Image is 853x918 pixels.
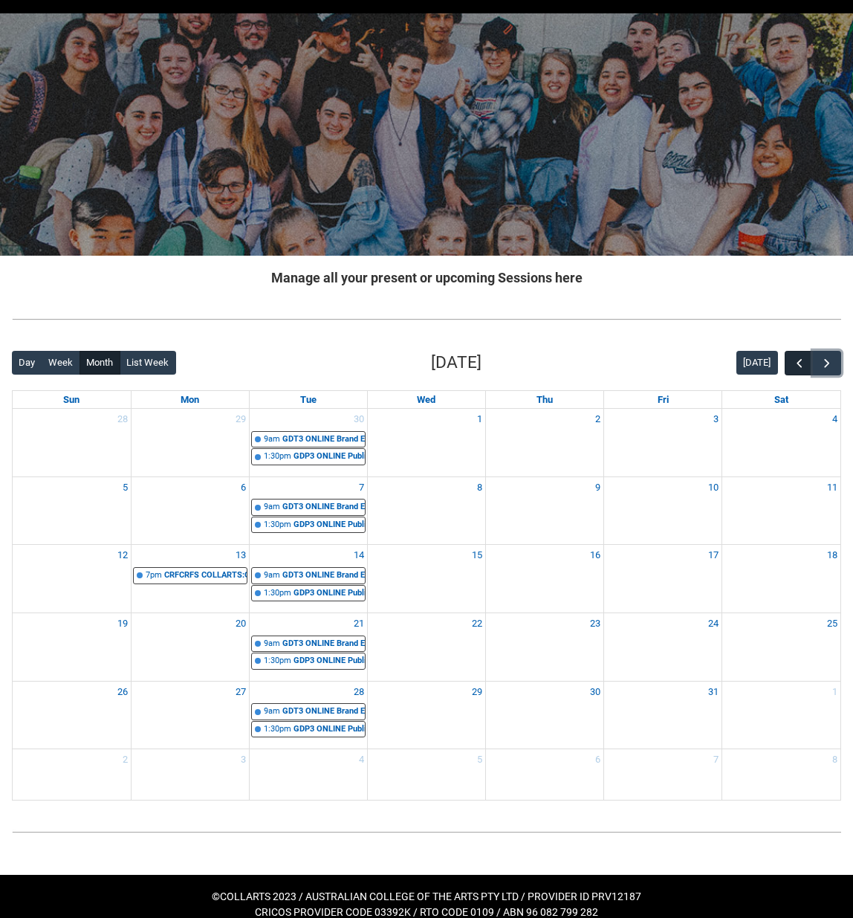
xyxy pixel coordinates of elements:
a: Go to October 15, 2025 [469,545,485,566]
button: Week [42,351,80,375]
td: Go to September 28, 2025 [13,409,131,476]
a: Thursday [533,391,556,409]
td: Go to November 3, 2025 [131,749,249,800]
td: Go to November 6, 2025 [486,749,604,800]
td: Go to October 31, 2025 [604,681,722,749]
a: Go to October 8, 2025 [474,477,485,498]
div: GDP3 ONLINE Publication Design STAGE 3 | Online | [PERSON_NAME] [293,519,365,531]
img: REDU_GREY_LINE [12,312,841,326]
a: Go to October 28, 2025 [351,682,367,702]
td: Go to November 2, 2025 [13,749,131,800]
a: Go to October 24, 2025 [705,613,721,634]
td: Go to November 8, 2025 [722,749,840,800]
img: REDU_GREY_LINE [12,825,841,839]
div: GDT3 ONLINE Brand Experience STAGE 3 | Online | [PERSON_NAME] [282,569,365,582]
a: Go to October 31, 2025 [705,682,721,702]
a: Go to October 13, 2025 [233,545,249,566]
td: Go to September 30, 2025 [249,409,367,476]
a: Go to October 12, 2025 [114,545,131,566]
button: [DATE] [736,351,778,375]
a: Saturday [771,391,791,409]
a: Go to November 3, 2025 [238,749,249,770]
div: GDT3 ONLINE Brand Experience STAGE 3 | Online | [PERSON_NAME] [282,638,365,650]
button: Month [80,351,120,375]
a: Go to October 17, 2025 [705,545,721,566]
td: Go to October 13, 2025 [131,545,249,613]
div: 9am [264,569,280,582]
td: Go to October 9, 2025 [486,476,604,545]
a: Go to November 1, 2025 [829,682,840,702]
div: 9am [264,501,280,514]
h2: [DATE] [431,350,481,375]
td: Go to October 24, 2025 [604,613,722,682]
td: Go to November 7, 2025 [604,749,722,800]
a: Go to October 1, 2025 [474,409,485,430]
a: Go to September 30, 2025 [351,409,367,430]
a: Go to October 22, 2025 [469,613,485,634]
div: GDT3 ONLINE Brand Experience STAGE 3 | Online | [PERSON_NAME] [282,705,365,718]
td: Go to October 18, 2025 [722,545,840,613]
td: Go to October 5, 2025 [13,476,131,545]
a: Go to October 19, 2025 [114,613,131,634]
td: Go to October 12, 2025 [13,545,131,613]
a: Go to November 7, 2025 [710,749,721,770]
a: Sunday [60,391,82,409]
a: Monday [178,391,202,409]
div: GDP3 ONLINE Publication Design STAGE 3 | Online | [PERSON_NAME] [293,655,365,668]
button: List Week [120,351,176,375]
div: 1:30pm [264,655,291,668]
a: Go to October 7, 2025 [356,477,367,498]
td: Go to October 1, 2025 [367,409,485,476]
td: Go to October 21, 2025 [249,613,367,682]
td: Go to October 15, 2025 [367,545,485,613]
a: Go to November 6, 2025 [592,749,603,770]
td: Go to October 16, 2025 [486,545,604,613]
td: Go to October 23, 2025 [486,613,604,682]
a: Tuesday [297,391,320,409]
a: Go to October 27, 2025 [233,682,249,702]
a: Go to November 5, 2025 [474,749,485,770]
a: Go to November 4, 2025 [356,749,367,770]
div: 1:30pm [264,723,291,736]
div: GDP3 ONLINE Publication Design STAGE 3 | Online | [PERSON_NAME] [293,450,365,463]
div: 9am [264,705,280,718]
button: Day [12,351,42,375]
a: Go to November 8, 2025 [829,749,840,770]
div: 9am [264,433,280,446]
td: Go to October 8, 2025 [367,476,485,545]
div: 1:30pm [264,450,291,463]
a: Go to October 16, 2025 [587,545,603,566]
td: Go to October 30, 2025 [486,681,604,749]
a: Go to October 14, 2025 [351,545,367,566]
td: Go to October 27, 2025 [131,681,249,749]
td: Go to October 6, 2025 [131,476,249,545]
td: Go to October 22, 2025 [367,613,485,682]
a: Go to October 25, 2025 [824,613,840,634]
td: Go to October 17, 2025 [604,545,722,613]
button: Next Month [813,351,841,375]
div: 7pm [146,569,162,582]
a: Go to October 10, 2025 [705,477,721,498]
a: Go to October 6, 2025 [238,477,249,498]
div: 9am [264,638,280,650]
a: Wednesday [414,391,438,409]
a: Go to November 2, 2025 [120,749,131,770]
td: Go to October 29, 2025 [367,681,485,749]
td: Go to October 3, 2025 [604,409,722,476]
div: GDT3 ONLINE Brand Experience STAGE 3 | Online | [PERSON_NAME] [282,501,365,514]
a: Go to October 2, 2025 [592,409,603,430]
a: Go to October 4, 2025 [829,409,840,430]
td: Go to October 20, 2025 [131,613,249,682]
td: Go to October 14, 2025 [249,545,367,613]
a: Go to September 28, 2025 [114,409,131,430]
td: Go to October 25, 2025 [722,613,840,682]
a: Go to October 18, 2025 [824,545,840,566]
div: GDP3 ONLINE Publication Design STAGE 3 | Online | [PERSON_NAME] [293,587,365,600]
a: Go to October 9, 2025 [592,477,603,498]
div: GDP3 ONLINE Publication Design STAGE 3 | Online | [PERSON_NAME] [293,723,365,736]
td: Go to October 4, 2025 [722,409,840,476]
a: Go to October 3, 2025 [710,409,721,430]
td: Go to October 11, 2025 [722,476,840,545]
a: Go to October 11, 2025 [824,477,840,498]
td: Go to November 5, 2025 [367,749,485,800]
